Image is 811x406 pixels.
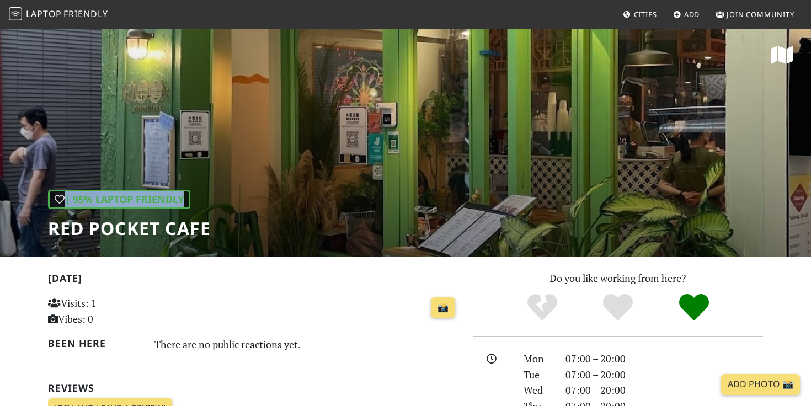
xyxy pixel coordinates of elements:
div: No [504,292,580,323]
h2: [DATE] [48,273,460,289]
p: Visits: 1 Vibes: 0 [48,295,177,327]
h2: Been here [48,338,141,349]
h2: Reviews [48,382,460,394]
h1: Red Pocket Cafe [48,218,211,239]
span: Add [684,9,700,19]
div: Yes [580,292,656,323]
img: LaptopFriendly [9,7,22,20]
div: 07:00 – 20:00 [559,351,770,367]
div: Definitely! [656,292,732,323]
span: Laptop [26,8,62,20]
a: Cities [618,4,661,24]
a: Join Community [711,4,799,24]
div: Wed [517,382,559,398]
span: Friendly [63,8,108,20]
div: Mon [517,351,559,367]
a: Add Photo 📸 [721,374,800,395]
div: 07:00 – 20:00 [559,382,770,398]
span: Cities [634,9,657,19]
a: 📸 [431,297,455,318]
div: Tue [517,367,559,383]
div: 07:00 – 20:00 [559,367,770,383]
a: LaptopFriendly LaptopFriendly [9,5,108,24]
span: Join Community [727,9,794,19]
div: | 95% Laptop Friendly [48,190,190,209]
p: Do you like working from here? [473,270,763,286]
a: Add [669,4,705,24]
div: There are no public reactions yet. [154,335,460,353]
